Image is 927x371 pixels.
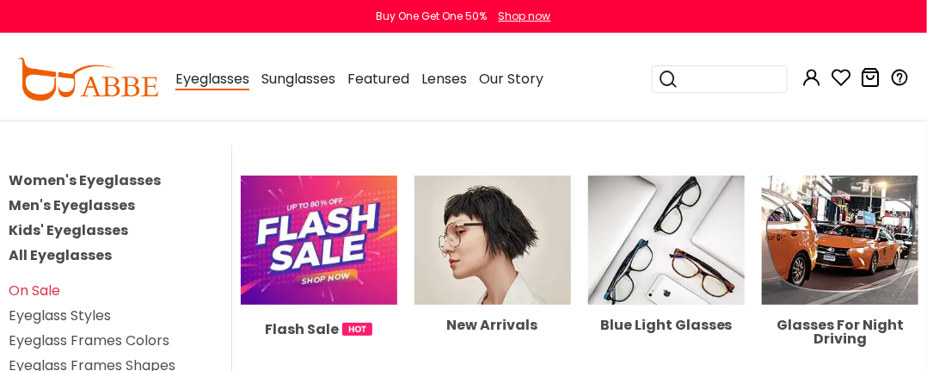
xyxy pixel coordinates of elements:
[347,69,409,89] span: Featured
[175,69,249,90] span: Eyeglasses
[414,318,571,332] div: New Arrivals
[490,9,551,23] a: Shop now
[241,176,397,305] img: Flash Sale
[9,170,161,190] a: Women's Eyeglasses
[261,69,335,89] span: Sunglasses
[479,69,543,89] span: Our Story
[342,323,372,336] img: 1724998894317IetNH.gif
[9,281,60,300] a: On Sale
[9,245,112,265] a: All Eyeglasses
[421,69,467,89] span: Lenses
[762,229,918,346] a: Glasses For Night Driving
[9,306,111,325] a: Eyeglass Styles
[9,331,169,350] a: Eyeglass Frames Colors
[9,195,135,215] a: Men's Eyeglasses
[377,9,488,24] div: Buy One Get One 50%
[241,229,397,340] a: Flash Sale
[414,229,571,332] a: New Arrivals
[762,176,918,305] img: Glasses For Night Driving
[499,9,551,24] div: Shop now
[588,176,745,305] img: Blue Light Glasses
[588,318,745,332] div: Blue Light Glasses
[588,229,745,332] a: Blue Light Glasses
[265,318,339,340] span: Flash Sale
[762,318,918,346] div: Glasses For Night Driving
[17,58,158,101] img: abbeglasses.com
[414,176,571,305] img: New Arrivals
[9,220,128,240] a: Kids' Eyeglasses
